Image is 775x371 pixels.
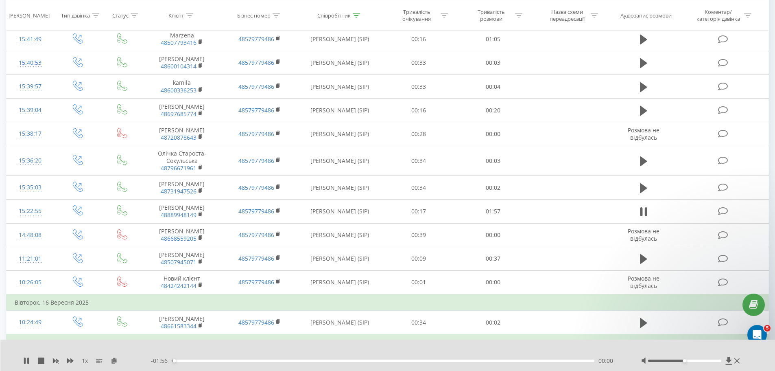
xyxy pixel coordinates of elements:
[456,176,530,200] td: 00:02
[15,126,46,142] div: 15:38:17
[238,157,274,165] a: 48579779486
[61,12,90,19] div: Тип дзвінка
[598,357,613,365] span: 00:00
[161,211,196,219] a: 48889948149
[161,258,196,266] a: 48507945071
[161,110,196,118] a: 48697685774
[456,75,530,99] td: 00:04
[143,122,220,146] td: [PERSON_NAME]
[238,184,274,191] a: 48579779486
[9,12,50,19] div: [PERSON_NAME]
[382,247,456,270] td: 00:09
[143,146,220,176] td: Олічка Староста-Сокульська
[456,51,530,75] td: 00:03
[15,203,46,219] div: 15:22:55
[298,51,382,75] td: [PERSON_NAME] (SIP)
[161,282,196,290] a: 48424242144
[7,294,769,311] td: Вівторок, 16 Вересня 2025
[382,122,456,146] td: 00:28
[395,9,439,22] div: Тривалість очікування
[161,164,196,172] a: 48796671961
[143,99,220,122] td: [PERSON_NAME]
[161,86,196,94] a: 48600336253
[545,9,589,22] div: Назва схеми переадресації
[298,176,382,200] td: [PERSON_NAME] (SIP)
[15,102,46,118] div: 15:39:04
[161,39,196,46] a: 48507793416
[238,83,274,90] a: 48579779486
[298,122,382,146] td: [PERSON_NAME] (SIP)
[238,278,274,286] a: 48579779486
[382,75,456,99] td: 00:33
[161,134,196,141] a: 48720878643
[382,200,456,223] td: 00:17
[382,176,456,200] td: 00:34
[143,176,220,200] td: [PERSON_NAME]
[143,270,220,294] td: Новий клієнт
[298,146,382,176] td: [PERSON_NAME] (SIP)
[456,122,530,146] td: 00:00
[161,187,196,195] a: 48731947526
[82,357,88,365] span: 1 x
[382,146,456,176] td: 00:34
[382,99,456,122] td: 00:16
[112,12,129,19] div: Статус
[298,311,382,335] td: [PERSON_NAME] (SIP)
[238,35,274,43] a: 48579779486
[628,126,659,141] span: Розмова не відбулась
[238,231,274,239] a: 48579779486
[143,247,220,270] td: [PERSON_NAME]
[456,200,530,223] td: 01:57
[683,359,686,362] div: Accessibility label
[317,12,351,19] div: Співробітник
[298,200,382,223] td: [PERSON_NAME] (SIP)
[298,223,382,247] td: [PERSON_NAME] (SIP)
[143,75,220,99] td: kamila
[15,314,46,330] div: 10:24:49
[161,62,196,70] a: 48600104314
[15,79,46,94] div: 15:39:57
[382,311,456,335] td: 00:34
[15,31,46,47] div: 15:41:49
[237,12,271,19] div: Бізнес номер
[15,227,46,243] div: 14:48:08
[161,322,196,330] a: 48661583344
[298,270,382,294] td: [PERSON_NAME] (SIP)
[382,27,456,51] td: 00:16
[15,274,46,290] div: 10:26:05
[143,223,220,247] td: [PERSON_NAME]
[456,27,530,51] td: 01:05
[15,55,46,71] div: 15:40:53
[382,270,456,294] td: 00:01
[382,51,456,75] td: 00:33
[15,153,46,169] div: 15:36:20
[161,235,196,242] a: 48668559205
[238,255,274,262] a: 48579779486
[238,130,274,138] a: 48579779486
[172,359,176,362] div: Accessibility label
[764,325,771,331] span: 5
[238,207,274,215] a: 48579779486
[143,200,220,223] td: [PERSON_NAME]
[238,318,274,326] a: 48579779486
[382,223,456,247] td: 00:39
[456,247,530,270] td: 00:37
[456,223,530,247] td: 00:00
[456,311,530,335] td: 00:02
[15,180,46,195] div: 15:35:03
[628,274,659,290] span: Розмова не відбулась
[168,12,184,19] div: Клієнт
[628,227,659,242] span: Розмова не відбулась
[7,334,769,351] td: Понеділок, 15 Вересня 2025
[694,9,742,22] div: Коментар/категорія дзвінка
[143,27,220,51] td: Marzena
[298,27,382,51] td: [PERSON_NAME] (SIP)
[456,99,530,122] td: 00:20
[143,51,220,75] td: [PERSON_NAME]
[620,12,672,19] div: Аудіозапис розмови
[143,311,220,335] td: [PERSON_NAME]
[456,146,530,176] td: 00:03
[238,59,274,66] a: 48579779486
[298,75,382,99] td: [PERSON_NAME] (SIP)
[298,247,382,270] td: [PERSON_NAME] (SIP)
